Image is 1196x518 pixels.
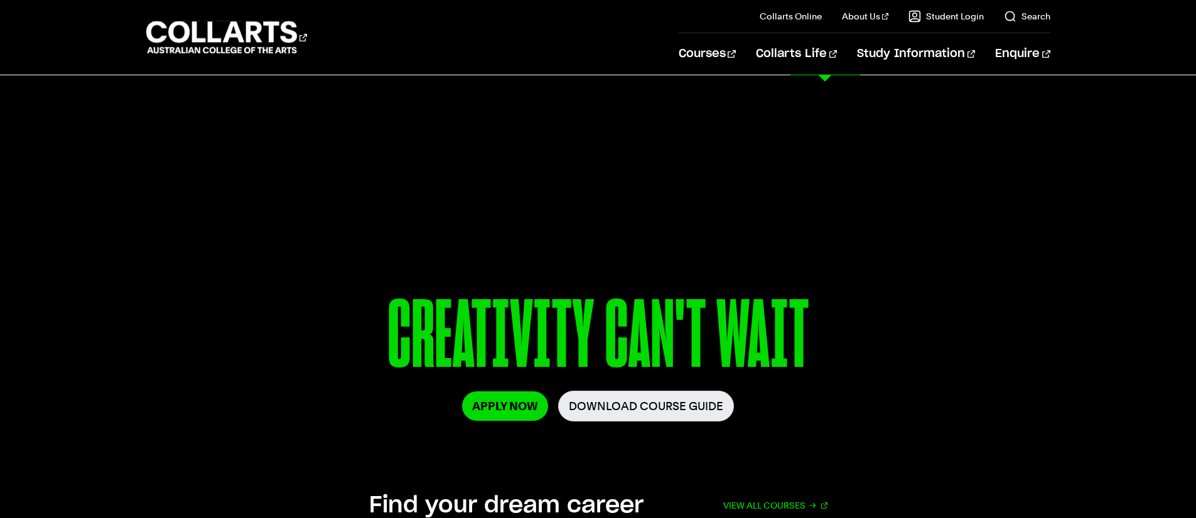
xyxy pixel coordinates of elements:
a: Apply Now [462,391,548,421]
a: Study Information [857,33,975,75]
a: Download Course Guide [558,391,734,421]
p: CREATIVITY CAN'T WAIT [247,287,948,391]
a: Enquire [995,33,1050,75]
a: About Us [842,10,888,23]
a: Student Login [908,10,984,23]
a: Collarts Online [760,10,822,23]
a: Search [1004,10,1050,23]
div: Go to homepage [146,19,307,55]
a: Courses [679,33,736,75]
a: Collarts Life [756,33,837,75]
